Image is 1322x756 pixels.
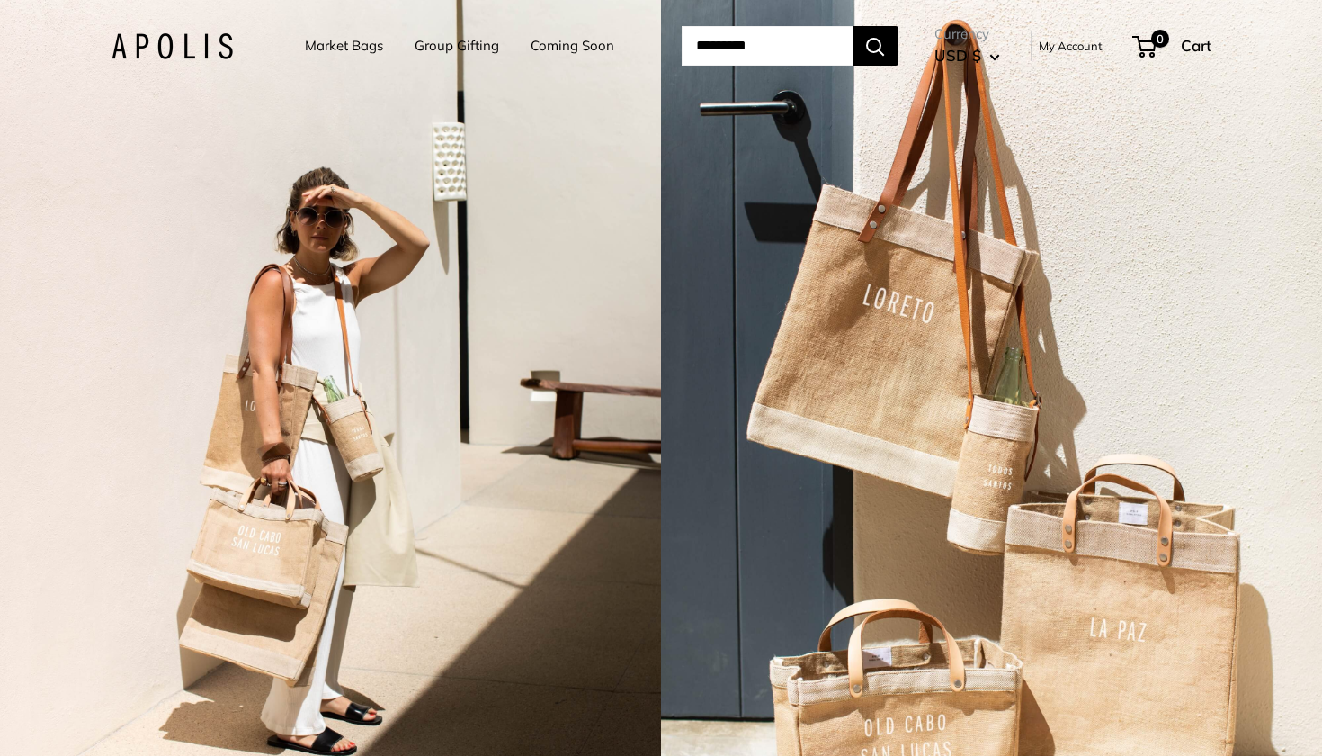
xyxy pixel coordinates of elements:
[1181,36,1211,55] span: Cart
[305,33,383,58] a: Market Bags
[853,26,898,66] button: Search
[415,33,499,58] a: Group Gifting
[1134,31,1211,60] a: 0 Cart
[112,33,233,59] img: Apolis
[934,46,981,65] span: USD $
[1150,30,1168,48] span: 0
[934,41,1000,70] button: USD $
[531,33,614,58] a: Coming Soon
[1039,35,1103,57] a: My Account
[682,26,853,66] input: Search...
[934,22,1000,47] span: Currency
